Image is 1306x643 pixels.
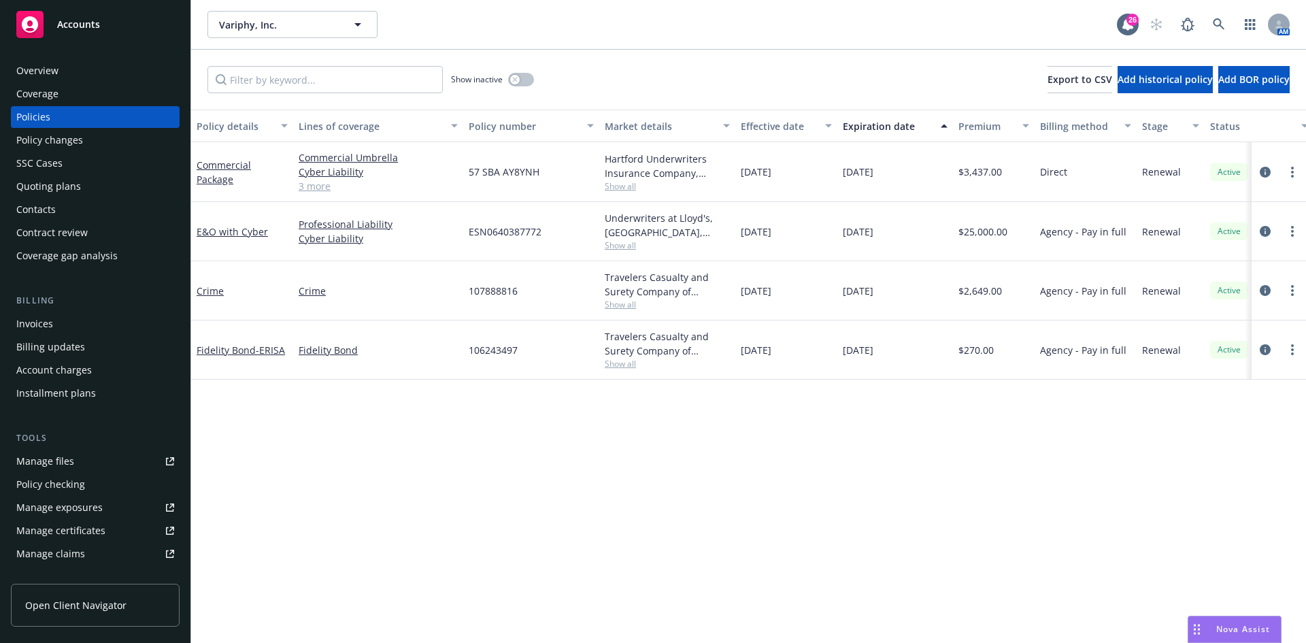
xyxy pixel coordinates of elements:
span: Add BOR policy [1218,73,1290,86]
div: Contacts [16,199,56,220]
div: Drag to move [1188,616,1205,642]
div: Manage exposures [16,497,103,518]
a: SSC Cases [11,152,180,174]
span: Nova Assist [1216,623,1270,635]
a: Quoting plans [11,176,180,197]
div: Billing updates [16,336,85,358]
a: Billing updates [11,336,180,358]
div: Policy checking [16,474,85,495]
a: E&O with Cyber [197,225,268,238]
button: Add historical policy [1118,66,1213,93]
a: Installment plans [11,382,180,404]
div: Contract review [16,222,88,244]
a: Policy checking [11,474,180,495]
a: more [1284,342,1301,358]
a: Manage files [11,450,180,472]
div: Market details [605,119,715,133]
a: Contacts [11,199,180,220]
a: more [1284,223,1301,240]
a: Policy changes [11,129,180,151]
span: Add historical policy [1118,73,1213,86]
input: Filter by keyword... [207,66,443,93]
div: Manage claims [16,543,85,565]
div: Tools [11,431,180,445]
span: Agency - Pay in full [1040,343,1126,357]
a: more [1284,282,1301,299]
span: Show inactive [451,73,503,85]
a: Fidelity Bond [299,343,458,357]
span: Renewal [1142,284,1181,298]
div: Premium [958,119,1014,133]
span: [DATE] [741,225,771,239]
div: Billing method [1040,119,1116,133]
button: Nova Assist [1188,616,1282,643]
span: Renewal [1142,343,1181,357]
button: Policy number [463,110,599,142]
span: Active [1216,225,1243,237]
a: Crime [299,284,458,298]
a: circleInformation [1257,223,1273,240]
a: Overview [11,60,180,82]
span: Direct [1040,165,1067,179]
span: $3,437.00 [958,165,1002,179]
span: Renewal [1142,165,1181,179]
span: - ERISA [256,344,285,357]
div: Quoting plans [16,176,81,197]
span: Export to CSV [1048,73,1112,86]
a: 3 more [299,179,458,193]
span: Agency - Pay in full [1040,225,1126,239]
a: Manage certificates [11,520,180,542]
span: [DATE] [741,165,771,179]
span: [DATE] [843,284,873,298]
a: circleInformation [1257,342,1273,358]
div: Expiration date [843,119,933,133]
button: Policy details [191,110,293,142]
a: Crime [197,284,224,297]
span: Show all [605,299,730,310]
div: Travelers Casualty and Surety Company of America, Travelers Insurance [605,270,730,299]
button: Effective date [735,110,837,142]
a: Manage BORs [11,566,180,588]
span: Active [1216,284,1243,297]
div: Stage [1142,119,1184,133]
span: Active [1216,166,1243,178]
div: Underwriters at Lloyd's, [GEOGRAPHIC_DATA], [PERSON_NAME] of London, CRC Group [605,211,730,240]
a: more [1284,164,1301,180]
span: 107888816 [469,284,518,298]
div: Manage BORs [16,566,80,588]
span: $2,649.00 [958,284,1002,298]
span: Agency - Pay in full [1040,284,1126,298]
button: Add BOR policy [1218,66,1290,93]
a: Commercial Package [197,159,251,186]
span: Renewal [1142,225,1181,239]
a: Policies [11,106,180,128]
a: Report a Bug [1174,11,1201,38]
div: Installment plans [16,382,96,404]
a: Search [1205,11,1233,38]
a: Contract review [11,222,180,244]
span: Show all [605,180,730,192]
span: $270.00 [958,343,994,357]
button: Export to CSV [1048,66,1112,93]
a: circleInformation [1257,282,1273,299]
button: Stage [1137,110,1205,142]
div: Effective date [741,119,817,133]
div: Policies [16,106,50,128]
div: Coverage [16,83,58,105]
a: Cyber Liability [299,231,458,246]
a: Commercial Umbrella [299,150,458,165]
a: Fidelity Bond [197,344,285,357]
span: 106243497 [469,343,518,357]
a: circleInformation [1257,164,1273,180]
span: Open Client Navigator [25,598,127,612]
div: Account charges [16,359,92,381]
a: Switch app [1237,11,1264,38]
span: Active [1216,344,1243,356]
span: ESN0640387772 [469,225,541,239]
a: Manage claims [11,543,180,565]
div: Policy number [469,119,579,133]
span: [DATE] [741,343,771,357]
span: 57 SBA AY8YNH [469,165,539,179]
button: Billing method [1035,110,1137,142]
span: Show all [605,358,730,369]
